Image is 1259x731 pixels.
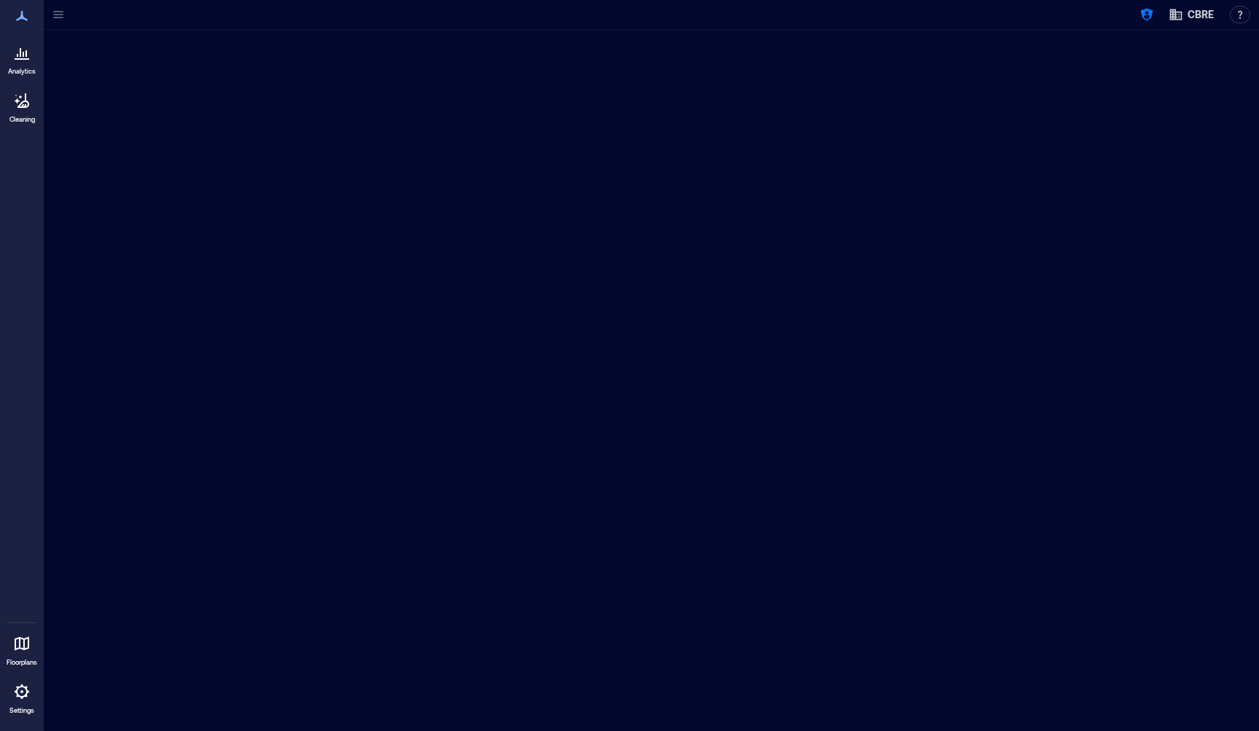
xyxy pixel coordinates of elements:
[4,83,40,128] a: Cleaning
[2,626,42,671] a: Floorplans
[1188,7,1214,22] span: CBRE
[4,35,40,80] a: Analytics
[7,658,37,667] p: Floorplans
[9,706,34,715] p: Settings
[4,674,39,719] a: Settings
[1164,3,1218,26] button: CBRE
[8,67,36,76] p: Analytics
[9,115,35,124] p: Cleaning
